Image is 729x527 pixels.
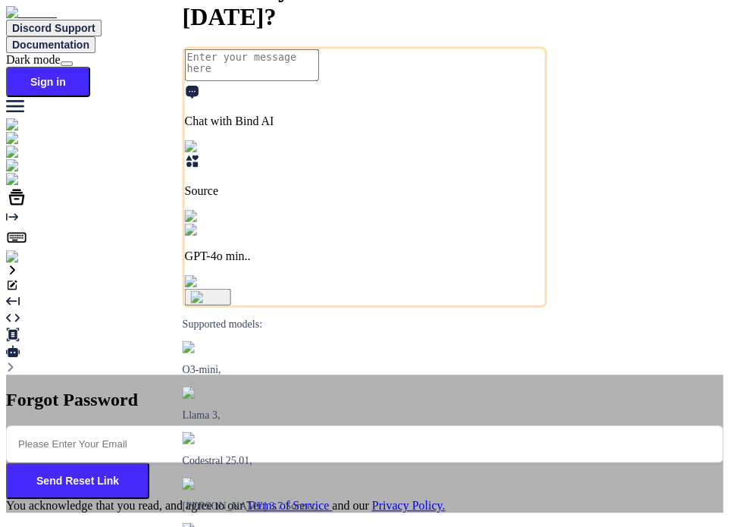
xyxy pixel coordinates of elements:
[6,36,95,53] button: Documentation
[183,478,223,490] img: claude
[6,159,76,173] img: githubLight
[183,318,547,331] p: Supported models:
[12,22,95,34] span: Discord Support
[183,432,240,444] img: Mistral-AI
[6,390,723,410] h2: Forgot Password
[185,249,545,263] p: GPT-4o min..
[6,499,723,513] div: You acknowledge that you read, and agree to our and our
[6,118,39,132] img: chat
[185,275,250,289] img: attachment
[183,409,547,422] p: Llama 3,
[6,53,61,66] span: Dark mode
[185,210,258,224] img: Pick Models
[185,140,248,154] img: Pick Tools
[6,20,102,36] button: Discord Support
[6,132,61,146] img: ai-studio
[6,250,48,264] img: signin
[183,387,227,399] img: Llama2
[183,500,547,513] p: [PERSON_NAME] 3.7 Sonnet,
[12,39,89,51] span: Documentation
[185,224,260,237] img: GPT-4o mini
[6,463,149,499] button: Send Reset Link
[6,173,106,187] img: darkCloudIdeIcon
[6,425,723,463] input: Please Enter Your Email
[185,114,545,128] p: Chat with Bind AI
[6,146,39,159] img: chat
[183,455,547,467] p: Codestral 25.01,
[185,184,545,198] p: Source
[6,67,90,97] button: Sign in
[183,341,223,353] img: GPT-4
[191,291,225,303] img: icon
[183,364,547,376] p: O3-mini,
[6,6,57,20] img: Bind AI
